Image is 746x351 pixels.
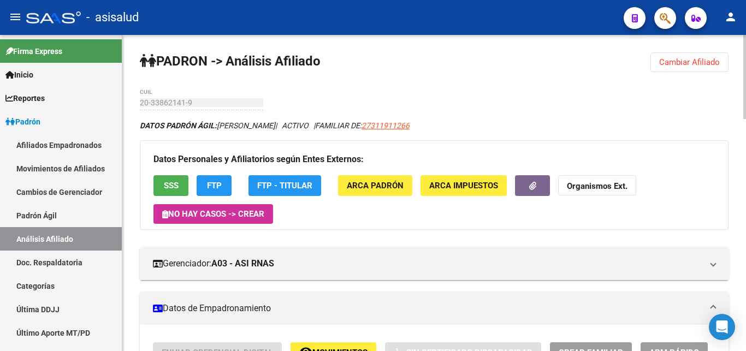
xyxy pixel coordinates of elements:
[421,175,507,195] button: ARCA Impuestos
[567,182,627,192] strong: Organismos Ext.
[153,204,273,224] button: No hay casos -> Crear
[5,45,62,57] span: Firma Express
[429,181,498,191] span: ARCA Impuestos
[709,314,735,340] div: Open Intercom Messenger
[162,209,264,219] span: No hay casos -> Crear
[140,247,729,280] mat-expansion-panel-header: Gerenciador:A03 - ASI RNAS
[724,10,737,23] mat-icon: person
[338,175,412,195] button: ARCA Padrón
[153,258,702,270] mat-panel-title: Gerenciador:
[140,121,410,130] i: | ACTIVO |
[140,121,217,130] strong: DATOS PADRÓN ÁGIL:
[140,121,275,130] span: [PERSON_NAME]
[5,92,45,104] span: Reportes
[140,292,729,325] mat-expansion-panel-header: Datos de Empadronamiento
[207,181,222,191] span: FTP
[164,181,179,191] span: SSS
[5,116,40,128] span: Padrón
[315,121,410,130] span: FAMILIAR DE:
[9,10,22,23] mat-icon: menu
[197,175,232,195] button: FTP
[347,181,404,191] span: ARCA Padrón
[153,152,715,167] h3: Datos Personales y Afiliatorios según Entes Externos:
[248,175,321,195] button: FTP - Titular
[153,302,702,314] mat-panel-title: Datos de Empadronamiento
[362,121,410,130] span: 27311911266
[5,69,33,81] span: Inicio
[140,53,321,69] strong: PADRON -> Análisis Afiliado
[211,258,274,270] strong: A03 - ASI RNAS
[86,5,139,29] span: - asisalud
[257,181,312,191] span: FTP - Titular
[659,57,720,67] span: Cambiar Afiliado
[650,52,729,72] button: Cambiar Afiliado
[558,175,636,195] button: Organismos Ext.
[153,175,188,195] button: SSS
